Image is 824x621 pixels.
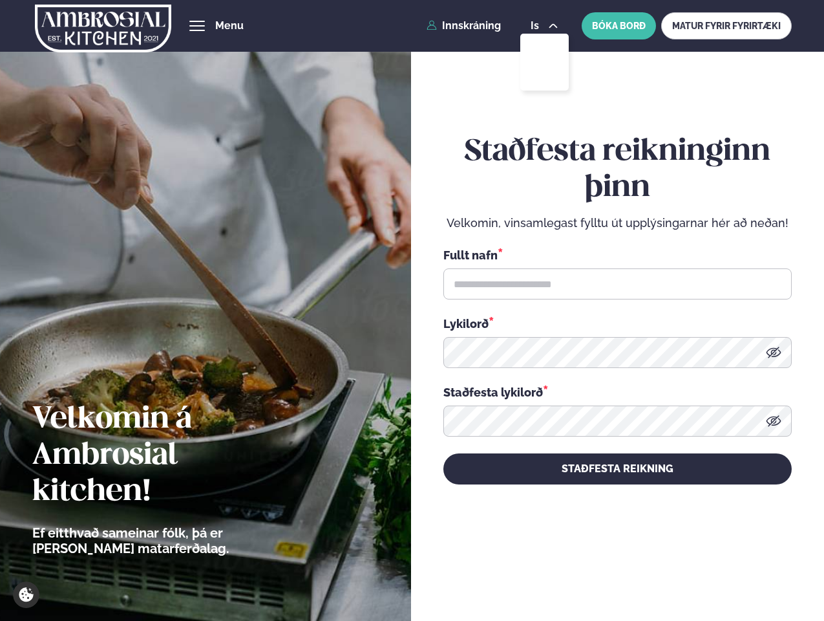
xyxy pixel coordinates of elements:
[32,402,301,510] h2: Velkomin á Ambrosial kitchen!
[35,2,171,55] img: logo
[520,21,569,31] button: is
[32,525,301,556] p: Ef eitthvað sameinar fólk, þá er [PERSON_NAME] matarferðalag.
[443,453,792,485] button: STAÐFESTA REIKNING
[443,384,792,400] div: Staðfesta lykilorð
[661,12,792,39] a: MATUR FYRIR FYRIRTÆKI
[13,582,39,608] a: Cookie settings
[443,134,792,206] h2: Staðfesta reikninginn þinn
[443,315,792,332] div: Lykilorð
[427,20,501,32] a: Innskráning
[582,12,656,39] button: BÓKA BORÐ
[443,246,792,263] div: Fullt nafn
[189,18,205,34] button: hamburger
[531,21,543,31] span: is
[443,215,792,231] p: Velkomin, vinsamlegast fylltu út upplýsingarnar hér að neðan!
